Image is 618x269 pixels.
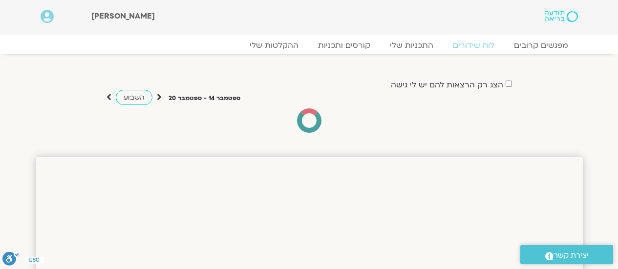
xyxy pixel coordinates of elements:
[91,11,155,21] span: [PERSON_NAME]
[169,93,240,103] p: ספטמבר 14 - ספטמבר 20
[124,93,145,102] span: השבוע
[504,41,578,50] a: מפגשים קרובים
[240,41,308,50] a: ההקלטות שלי
[41,41,578,50] nav: Menu
[116,90,152,105] a: השבוע
[391,81,503,89] label: הצג רק הרצאות להם יש לי גישה
[443,41,504,50] a: לוח שידורים
[554,249,589,262] span: יצירת קשר
[308,41,380,50] a: קורסים ותכניות
[520,245,613,264] a: יצירת קשר
[380,41,443,50] a: התכניות שלי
